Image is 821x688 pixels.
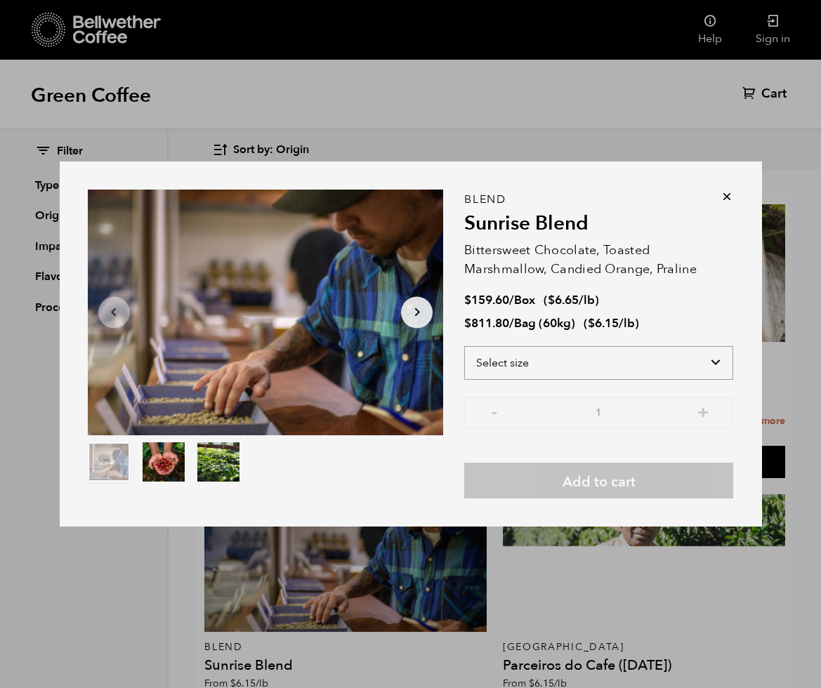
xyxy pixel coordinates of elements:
span: $ [588,315,595,331]
p: Bittersweet Chocolate, Toasted Marshmallow, Candied Orange, Praline [464,241,733,279]
span: ( ) [544,292,599,308]
span: /lb [619,315,635,331]
span: /lb [579,292,595,308]
span: $ [464,292,471,308]
bdi: 159.60 [464,292,509,308]
button: - [485,404,503,418]
span: Box [514,292,535,308]
h2: Sunrise Blend [464,212,733,236]
bdi: 6.15 [588,315,619,331]
span: Bag (60kg) [514,315,575,331]
bdi: 6.65 [548,292,579,308]
span: / [509,292,514,308]
button: Add to cart [464,463,733,498]
button: + [695,404,712,418]
span: / [509,315,514,331]
span: ( ) [584,315,639,331]
bdi: 811.80 [464,315,509,331]
span: $ [548,292,555,308]
span: $ [464,315,471,331]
